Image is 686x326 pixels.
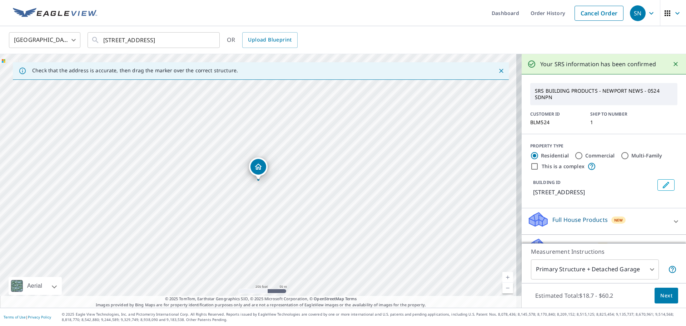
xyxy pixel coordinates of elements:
div: Aerial [9,277,62,295]
p: | [4,315,51,319]
a: Privacy Policy [28,315,51,320]
a: Current Level 17, Zoom Out [502,283,513,293]
label: This is a complex [542,163,585,170]
a: OpenStreetMap [314,296,344,301]
img: EV Logo [13,8,97,19]
p: Your SRS information has been confirmed [540,60,656,68]
div: OR [227,32,298,48]
div: [GEOGRAPHIC_DATA] [9,30,80,50]
span: Next [660,291,672,300]
label: Commercial [585,152,615,159]
p: 1 [590,120,642,125]
p: Full House Products [552,215,608,224]
p: Measurement Instructions [531,247,677,256]
input: Search by address or latitude-longitude [103,30,205,50]
p: © 2025 Eagle View Technologies, Inc. and Pictometry International Corp. All Rights Reserved. Repo... [62,312,682,322]
div: SN [630,5,646,21]
a: Cancel Order [575,6,623,21]
span: Upload Blueprint [248,35,292,44]
div: Roof ProductsNewPremium with Regular Delivery [527,238,680,266]
div: PROPERTY TYPE [530,143,677,149]
label: Residential [541,152,569,159]
div: Primary Structure + Detached Garage [531,259,659,279]
a: Terms [345,296,357,301]
a: Upload Blueprint [242,32,297,48]
p: Estimated Total: $18.7 - $60.2 [530,288,619,303]
p: SHIP TO NUMBER [590,111,642,117]
a: Current Level 17, Zoom In [502,272,513,283]
button: Next [655,288,678,304]
a: Terms of Use [4,315,26,320]
p: CUSTOMER ID [530,111,582,117]
p: Roof Products [552,242,592,250]
button: Close [497,66,506,76]
span: © 2025 TomTom, Earthstar Geographics SIO, © 2025 Microsoft Corporation, © [165,296,357,302]
button: Edit building 1 [657,179,675,191]
div: Full House ProductsNew [527,211,680,232]
p: BUILDING ID [533,179,561,185]
div: Dropped pin, building 1, Residential property, 29 Indigo Dam Rd Newport News, VA 23606 [249,157,268,180]
div: Aerial [25,277,44,295]
p: BLM524 [530,120,582,125]
p: [STREET_ADDRESS] [533,188,655,196]
span: Your report will include the primary structure and a detached garage if one exists. [668,265,677,274]
p: Check that the address is accurate, then drag the marker over the correct structure. [32,67,238,74]
p: SRS BUILDING PRODUCTS - NEWPORT NEWS - 0524 SDNPN [532,85,676,103]
span: New [614,217,623,223]
label: Multi-Family [631,152,662,159]
button: Close [671,59,680,69]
